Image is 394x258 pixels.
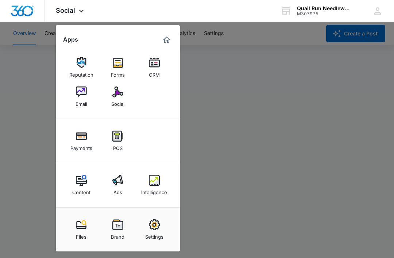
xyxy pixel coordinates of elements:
div: Files [76,230,86,240]
a: Content [67,171,95,199]
a: CRM [140,54,168,81]
div: Ads [113,186,122,195]
div: Forms [111,68,125,78]
a: Payments [67,127,95,155]
a: Reputation [67,54,95,81]
div: Brand [111,230,124,240]
div: Social [111,97,124,107]
div: account id [297,11,350,16]
a: Brand [104,216,132,243]
h2: Apps [63,36,78,43]
a: Email [67,83,95,111]
div: Content [72,186,90,195]
a: Intelligence [140,171,168,199]
a: Files [67,216,95,243]
div: POS [113,142,123,151]
div: account name [297,5,350,11]
a: Forms [104,54,132,81]
a: POS [104,127,132,155]
div: Intelligence [141,186,167,195]
div: Payments [70,142,92,151]
div: Email [76,97,87,107]
a: Marketing 360® Dashboard [161,34,173,46]
div: Reputation [69,68,93,78]
a: Social [104,83,132,111]
a: Ads [104,171,132,199]
span: Social [56,7,75,14]
div: Settings [145,230,163,240]
a: Settings [140,216,168,243]
div: CRM [149,68,160,78]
